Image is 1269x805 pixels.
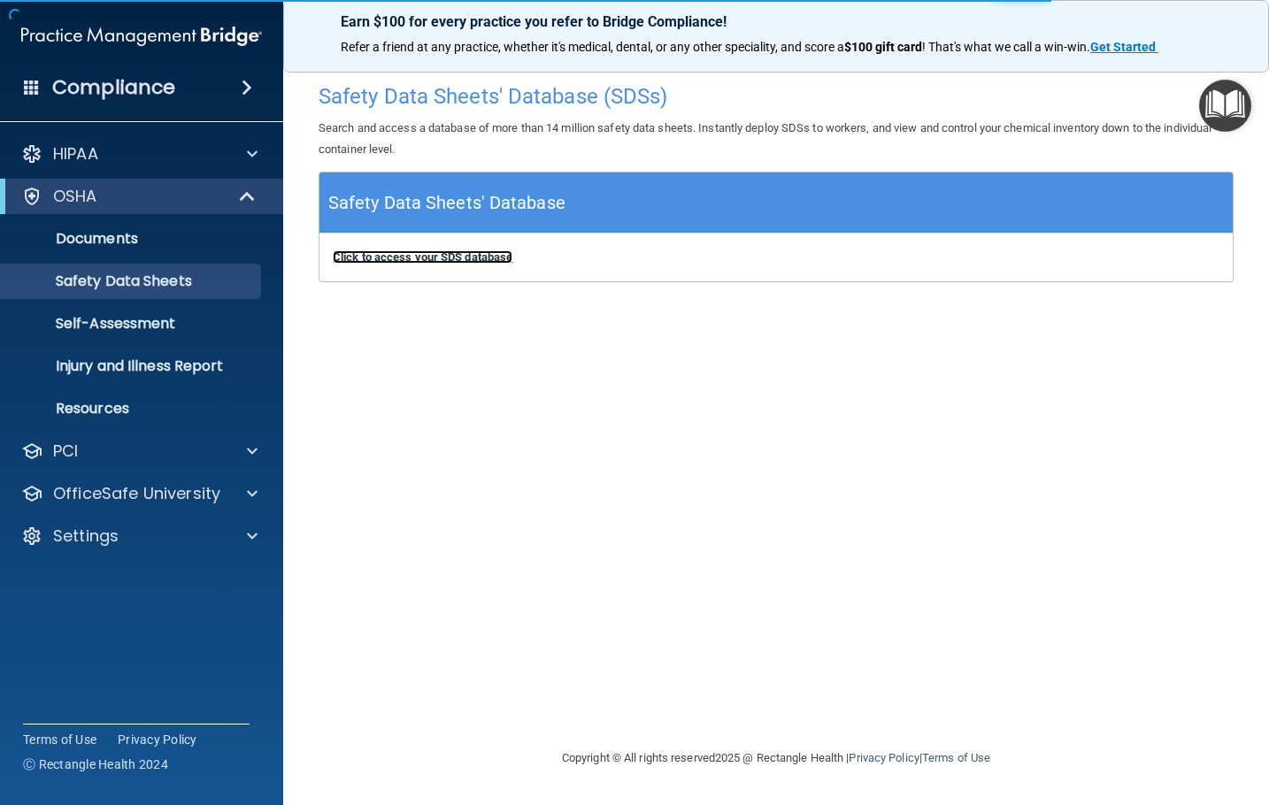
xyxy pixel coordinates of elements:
[12,272,253,290] p: Safety Data Sheets
[844,40,922,54] strong: $100 gift card
[53,143,98,165] p: HIPAA
[328,188,565,218] h5: Safety Data Sheets' Database
[21,143,258,165] a: HIPAA
[1090,40,1156,54] strong: Get Started
[23,731,96,748] a: Terms of Use
[21,483,258,504] a: OfficeSafe University
[922,40,1090,54] span: ! That's what we call a win-win.
[341,13,1211,30] p: Earn $100 for every practice you refer to Bridge Compliance!
[53,441,78,462] p: PCI
[341,40,844,54] span: Refer a friend at any practice, whether it's medical, dental, or any other speciality, and score a
[21,19,262,54] img: PMB logo
[319,118,1234,160] p: Search and access a database of more than 14 million safety data sheets. Instantly deploy SDSs to...
[319,85,1234,108] h4: Safety Data Sheets' Database (SDSs)
[849,751,919,764] a: Privacy Policy
[21,525,258,547] a: Settings
[333,250,512,264] a: Click to access your SDS database
[21,441,258,462] a: PCI
[21,186,257,207] a: OSHA
[12,400,253,418] p: Resources
[1090,40,1158,54] a: Get Started
[53,525,119,547] p: Settings
[12,230,253,248] p: Documents
[922,751,990,764] a: Terms of Use
[453,730,1099,786] div: Copyright © All rights reserved 2025 @ Rectangle Health | |
[118,731,197,748] a: Privacy Policy
[12,315,253,333] p: Self-Assessment
[52,75,175,100] h4: Compliance
[23,755,168,773] span: Ⓒ Rectangle Health 2024
[53,483,220,504] p: OfficeSafe University
[1199,80,1251,132] button: Open Resource Center
[12,357,253,375] p: Injury and Illness Report
[53,186,97,207] p: OSHA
